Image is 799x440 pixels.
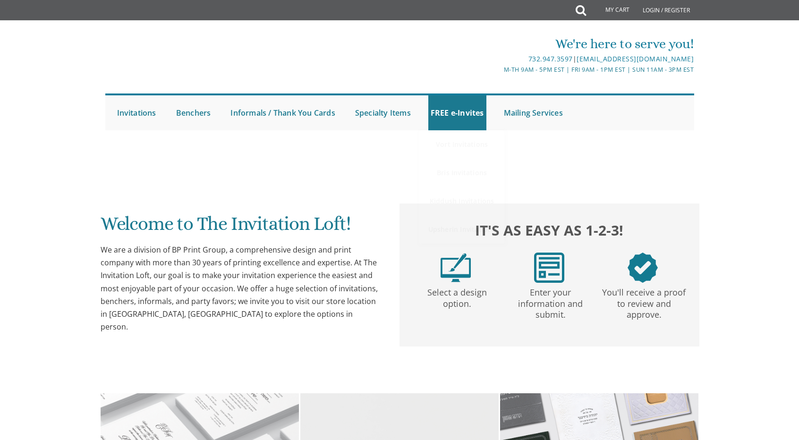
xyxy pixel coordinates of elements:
a: Vort Invitations [419,130,504,159]
h1: Welcome to The Invitation Loft! [101,213,381,241]
img: step1.png [441,253,471,283]
a: Bris Invitations [419,159,504,187]
a: 732.947.3597 [528,54,573,63]
img: step3.png [628,253,658,283]
a: Invitations [115,95,159,130]
a: FREE e-Invites [428,95,486,130]
div: We are a division of BP Print Group, a comprehensive design and print company with more than 30 y... [101,244,381,333]
div: M-Th 9am - 5pm EST | Fri 9am - 1pm EST | Sun 11am - 3pm EST [302,65,694,75]
a: Benchers [174,95,213,130]
p: You'll receive a proof to review and approve. [599,283,689,321]
a: Informals / Thank You Cards [228,95,337,130]
p: Enter your information and submit. [506,283,595,321]
div: We're here to serve you! [302,34,694,53]
a: [EMAIL_ADDRESS][DOMAIN_NAME] [577,54,694,63]
h2: It's as easy as 1-2-3! [409,220,689,241]
p: Select a design option. [412,283,502,310]
a: My Cart [585,1,636,20]
a: Kiddush Invitations [419,187,504,215]
a: Mailing Services [501,95,565,130]
a: Specialty Items [353,95,413,130]
a: Upsherin Invitations [419,215,504,244]
img: step2.png [534,253,564,283]
div: | [302,53,694,65]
